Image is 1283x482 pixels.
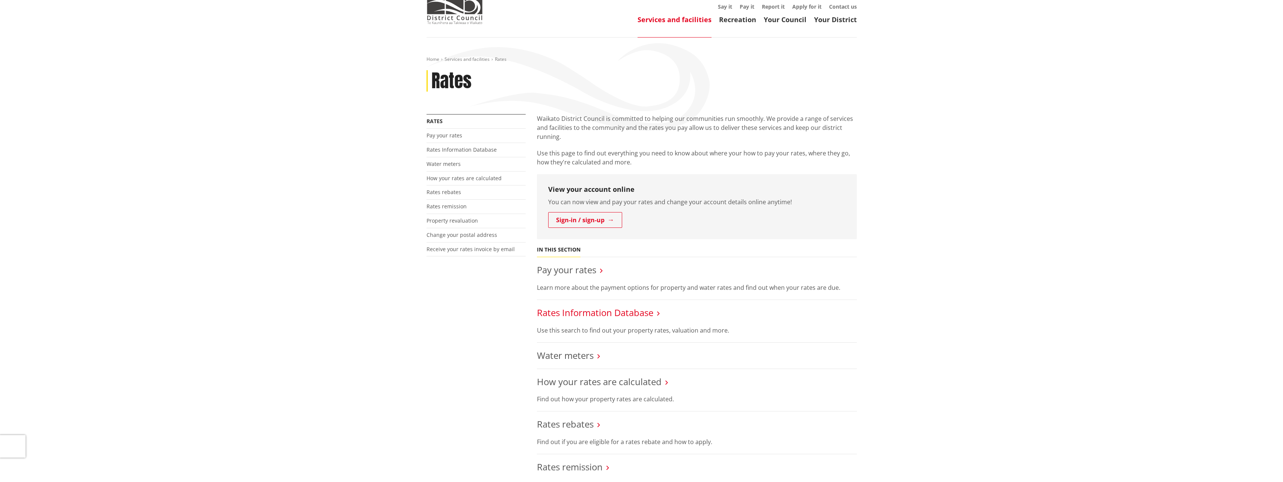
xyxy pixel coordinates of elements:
a: Rates Information Database [427,146,497,153]
p: Use this search to find out your property rates, valuation and more. [537,326,857,335]
a: Services and facilities [638,15,712,24]
span: Rates [495,56,507,62]
a: Services and facilities [445,56,490,62]
p: Learn more about the payment options for property and water rates and find out when your rates ar... [537,283,857,292]
a: Sign-in / sign-up [548,212,622,228]
a: Rates remission [537,461,603,473]
a: How your rates are calculated [537,375,662,388]
p: Use this page to find out everything you need to know about where your how to pay your rates, whe... [537,149,857,167]
nav: breadcrumb [427,56,857,63]
a: Change your postal address [427,231,497,238]
a: Apply for it [792,3,822,10]
a: Pay it [740,3,754,10]
h3: View your account online [548,185,846,194]
h5: In this section [537,247,580,253]
a: Report it [762,3,785,10]
a: Contact us [829,3,857,10]
a: Rates remission [427,203,467,210]
p: Find out how your property rates are calculated. [537,395,857,404]
p: Waikato District Council is committed to helping our communities run smoothly. We provide a range... [537,114,857,141]
a: Pay your rates [427,132,462,139]
a: Rates rebates [427,188,461,196]
h1: Rates [431,70,472,92]
a: Rates [427,117,443,125]
p: Find out if you are eligible for a rates rebate and how to apply. [537,437,857,446]
a: Recreation [719,15,756,24]
a: Say it [718,3,732,10]
a: Water meters [427,160,461,167]
p: You can now view and pay your rates and change your account details online anytime! [548,197,846,206]
a: Your District [814,15,857,24]
a: Property revaluation [427,217,478,224]
a: Water meters [537,349,594,361]
a: Rates Information Database [537,306,653,319]
a: Your Council [764,15,807,24]
a: Receive your rates invoice by email [427,246,515,253]
a: Home [427,56,439,62]
a: Pay your rates [537,264,596,276]
a: How your rates are calculated [427,175,502,182]
a: Rates rebates [537,418,594,430]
